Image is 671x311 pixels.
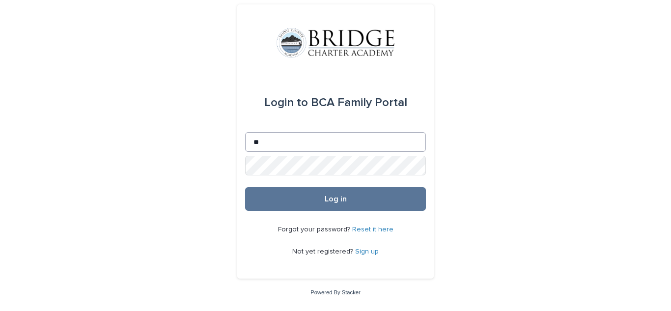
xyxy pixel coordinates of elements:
[245,187,426,211] button: Log in
[352,226,393,233] a: Reset it here
[325,195,347,203] span: Log in
[264,89,407,116] div: BCA Family Portal
[264,97,308,109] span: Login to
[355,248,379,255] a: Sign up
[277,28,394,57] img: V1C1m3IdTEidaUdm9Hs0
[292,248,355,255] span: Not yet registered?
[278,226,352,233] span: Forgot your password?
[310,289,360,295] a: Powered By Stacker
